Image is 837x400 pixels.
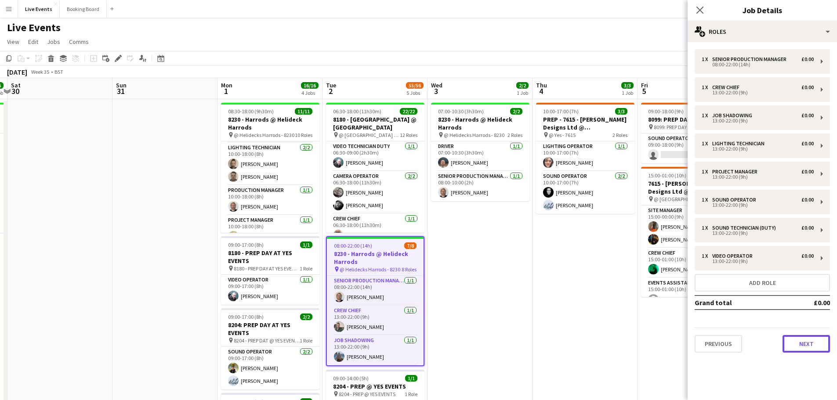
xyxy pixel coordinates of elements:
div: 1 x [702,197,712,203]
span: 3/3 [621,82,634,89]
div: Lighting Technician [712,141,768,147]
div: Project Manager [712,169,761,175]
span: Sun [116,81,127,89]
span: Fri [641,81,648,89]
div: £0.00 [801,84,814,90]
h3: 8204: PREP DAY AT YES EVENTS [221,321,319,337]
span: 22/22 [400,108,417,115]
span: 10:00-17:00 (7h) [543,108,579,115]
span: 2 [325,86,336,96]
app-card-role: Crew Chief1/115:00-01:00 (10h)[PERSON_NAME] [641,248,739,278]
div: 5 Jobs [406,90,423,96]
span: 3 [430,86,442,96]
h3: 8230 - Harrods @ Helideck Harrods [431,115,529,131]
span: Wed [431,81,442,89]
div: 1 x [702,169,712,175]
span: 1 [220,86,232,96]
div: 13:00-22:00 (9h) [702,231,814,235]
span: 10 Roles [295,132,312,138]
app-card-role: Sound Operator1I0/109:00-18:00 (9h) [641,133,739,163]
span: 09:00-14:00 (5h) [333,375,369,382]
div: £0.00 [801,56,814,62]
div: £0.00 [801,253,814,259]
a: Comms [65,36,92,47]
h3: 7615 - [PERSON_NAME] Designs Ltd @ [GEOGRAPHIC_DATA] [641,180,739,195]
app-job-card: 10:00-17:00 (7h)3/3PREP - 7615 - [PERSON_NAME] Designs Ltd @ [GEOGRAPHIC_DATA] @ Yes - 76152 Role... [536,103,634,214]
div: £0.00 [801,141,814,147]
span: 06:30-18:00 (11h30m) [333,108,381,115]
span: 1 Role [300,265,312,272]
div: £0.00 [801,169,814,175]
div: 1 Job [517,90,528,96]
app-job-card: 07:00-10:30 (3h30m)2/28230 - Harrods @ Helideck Harrods @ Helidecks Harrods - 82302 RolesDriver1/... [431,103,529,201]
div: £0.00 [801,112,814,119]
app-card-role: Video Operator1/109:00-17:00 (8h)[PERSON_NAME] [221,275,319,305]
h3: Job Details [688,4,837,16]
div: 1 x [702,56,712,62]
div: £0.00 [801,225,814,231]
span: Edit [28,38,38,46]
div: 08:00-22:00 (14h) [702,62,814,67]
app-card-role: Crew Chief1/113:00-22:00 (9h)[PERSON_NAME] [327,306,424,335]
app-job-card: 09:00-18:00 (9h)0/18099: PREP DAY @ YES EVENTS 8099: PREP DAY1 RoleSound Operator1I0/109:00-18:00... [641,103,739,163]
app-card-role: Crew Chief1/106:30-18:00 (11h30m)[PERSON_NAME] [326,214,424,244]
h1: Live Events [7,21,61,34]
div: Sound Operator [712,197,760,203]
div: 1 x [702,112,712,119]
app-card-role: Lighting Operator1/110:00-17:00 (7h)[PERSON_NAME] [536,141,634,171]
app-card-role: Senior Production Manager1/108:00-10:00 (2h)[PERSON_NAME] [431,171,529,201]
app-job-card: 09:00-17:00 (8h)1/18180 - PREP DAY AT YES EVENTS 8180 - PREP DAY AT YES EVENTS1 RoleVideo Operato... [221,236,319,305]
app-card-role: Sound Operator2/209:00-17:00 (8h)[PERSON_NAME][PERSON_NAME] [221,347,319,389]
a: Jobs [43,36,64,47]
div: BST [54,68,63,75]
div: 09:00-17:00 (8h)2/28204: PREP DAY AT YES EVENTS 8204 - PREP DAT @ YES EVENTS1 RoleSound Operator2... [221,308,319,389]
span: @ [GEOGRAPHIC_DATA] - 7615 [654,196,715,202]
span: Sat [11,81,21,89]
span: 08:30-18:00 (9h30m) [228,108,274,115]
span: 8204 - PREP DAT @ YES EVENTS [234,337,300,344]
span: 7/8 [404,242,417,249]
button: Booking Board [60,0,107,18]
app-card-role: Senior Production Manager1/108:00-22:00 (14h)[PERSON_NAME] [327,276,424,306]
span: @ Helidecks Harrods - 8230 [340,266,400,273]
span: 1 Role [405,391,417,397]
span: Mon [221,81,232,89]
span: @ Helidecks Harrods - 8230 [234,132,294,138]
span: 1 Role [300,337,312,344]
div: [DATE] [7,68,27,76]
app-card-role: Camera Operator2/206:30-18:00 (11h30m)[PERSON_NAME][PERSON_NAME] [326,171,424,214]
span: 2 Roles [507,132,522,138]
span: 55/56 [406,82,424,89]
span: Tue [326,81,336,89]
span: 2 Roles [612,132,627,138]
span: Week 35 [29,68,51,75]
h3: 8230 - Harrods @ Helideck Harrods [327,250,424,266]
span: 07:00-10:30 (3h30m) [438,108,484,115]
span: 4 [535,86,547,96]
span: 08:00-22:00 (14h) [334,242,372,249]
h3: 8204 - PREP @ YES EVENTS [326,382,424,390]
div: 13:00-22:00 (9h) [702,175,814,179]
span: Jobs [47,38,60,46]
app-card-role: Production Manager1/110:00-18:00 (8h)[PERSON_NAME] [221,185,319,215]
span: 2/2 [516,82,529,89]
h3: PREP - 7615 - [PERSON_NAME] Designs Ltd @ [GEOGRAPHIC_DATA] [536,115,634,131]
td: £0.00 [788,295,830,310]
span: 2/2 [510,108,522,115]
app-job-card: 06:30-18:00 (11h30m)22/228180 - [GEOGRAPHIC_DATA] @ [GEOGRAPHIC_DATA] @ [GEOGRAPHIC_DATA] - 81801... [326,103,424,233]
div: Crew Chief [712,84,743,90]
span: 2/2 [300,314,312,320]
div: 13:00-22:00 (9h) [702,259,814,263]
app-job-card: 08:30-18:00 (9h30m)11/118230 - Harrods @ Helideck Harrods @ Helidecks Harrods - 823010 Roles[PERS... [221,103,319,233]
div: 1 x [702,253,712,259]
app-card-role: Site Manager2/215:00-00:00 (9h)[PERSON_NAME][PERSON_NAME] [641,205,739,248]
div: 13:00-22:00 (9h) [702,203,814,207]
span: @ [GEOGRAPHIC_DATA] - 8180 [339,132,400,138]
div: 13:00-22:00 (9h) [702,147,814,151]
span: 8099: PREP DAY [654,124,687,130]
span: 3/3 [615,108,627,115]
